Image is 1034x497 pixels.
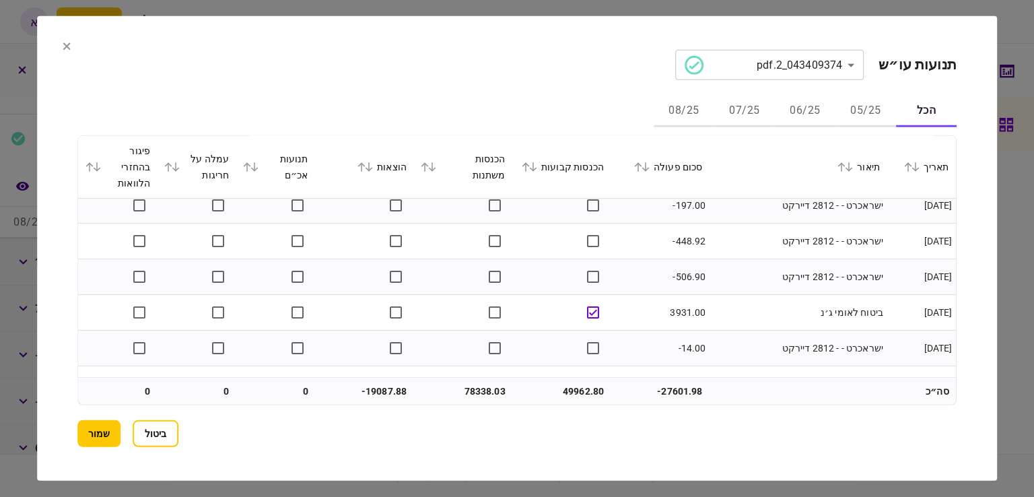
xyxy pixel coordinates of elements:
td: 0 [78,378,157,405]
td: -27601.98 [611,378,709,405]
div: תאריך [893,159,949,175]
td: [DATE] [887,366,956,402]
td: -506.90 [611,259,709,295]
td: -448.92 [611,224,709,259]
td: 0 [236,378,315,405]
button: 07/25 [714,95,775,127]
td: ישראכרט - - 2812 דיירקט [710,259,887,295]
td: -14.00 [611,331,709,366]
div: תנועות אכ״ם [243,151,308,183]
td: ישראכרט - - 2812 דיירקט [710,331,887,366]
div: תיאור [716,159,881,175]
div: פיגור בהחזרי הלוואות [85,143,150,191]
button: ביטול [133,420,178,447]
button: הכל [896,95,957,127]
td: [DATE] [887,259,956,295]
td: 0 [157,378,236,405]
td: 3931.00 [611,295,709,331]
div: הכנסות קבועות [519,159,604,175]
td: [DATE] [887,224,956,259]
td: [DATE] [887,331,956,366]
td: [DATE] [887,188,956,224]
td: -19087.88 [315,378,413,405]
td: ישראכרט - - 2812 דיירקט [710,224,887,259]
div: סכום פעולה [617,159,702,175]
div: עמלה על חריגות [164,151,229,183]
div: הכנסות משתנות [420,151,505,183]
h2: תנועות עו״ש [878,57,956,73]
td: 49962.80 [512,378,611,405]
td: בנקט 7638281 [710,366,887,402]
td: סה״כ [887,378,956,405]
td: ישראכרט - - 2812 דיירקט [710,188,887,224]
button: שמור [77,420,120,447]
td: -197.00 [611,188,709,224]
div: הוצאות [322,159,407,175]
td: ביטוח לאומי ג׳נ [710,295,887,331]
button: 05/25 [835,95,896,127]
td: 78338.03 [413,378,512,405]
button: 06/25 [775,95,835,127]
td: -300.00 [611,366,709,402]
button: 08/25 [654,95,714,127]
div: 043409374_2.pdf [685,55,842,74]
td: [DATE] [887,295,956,331]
